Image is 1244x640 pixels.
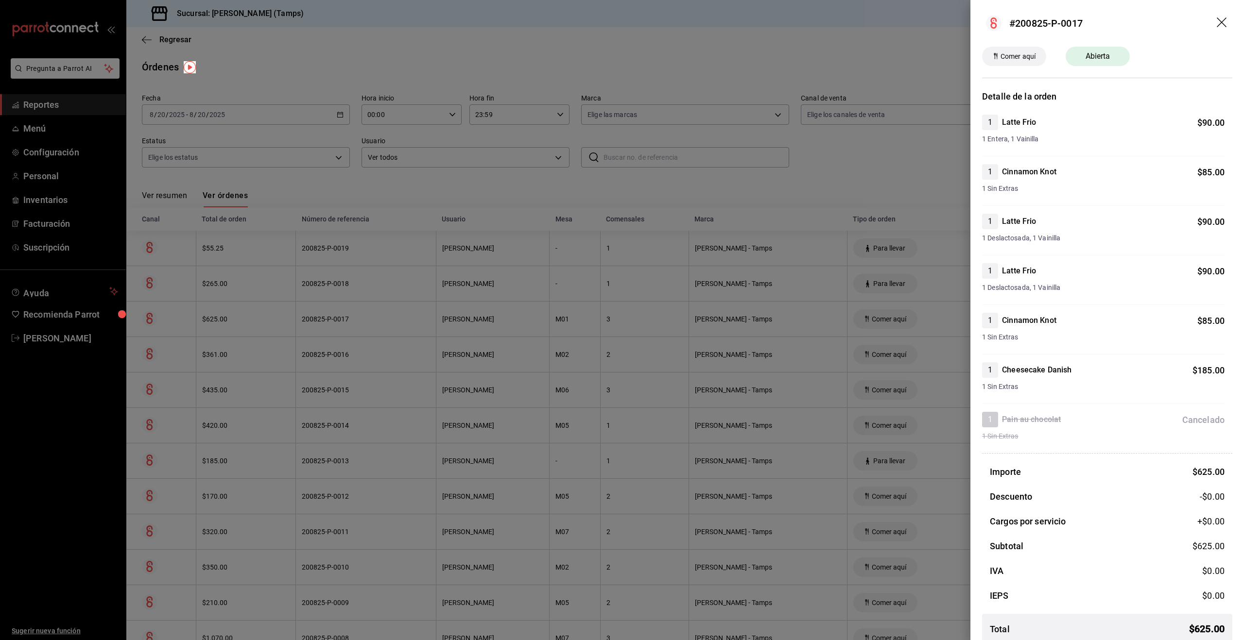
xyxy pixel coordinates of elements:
[982,414,998,425] span: 1
[982,117,998,128] span: 1
[1002,166,1056,178] h4: Cinnamon Knot
[184,61,196,73] img: Tooltip marker
[982,431,1225,441] span: 1 Sin Extras
[1189,622,1225,636] span: $ 625.00
[990,490,1032,503] h3: Descuento
[982,216,998,227] span: 1
[1192,541,1225,551] span: $ 625.00
[997,51,1039,62] span: Comer aquí
[1197,515,1225,528] span: +$ 0.00
[990,564,1003,577] h3: IVA
[1202,566,1225,576] span: $ 0.00
[1009,16,1083,31] div: #200825-P-0017
[1080,51,1116,62] span: Abierta
[982,315,998,326] span: 1
[1002,117,1036,128] h4: Latte Frio
[982,332,1225,342] span: 1 Sin Extras
[1217,17,1228,29] button: drag
[982,233,1225,243] span: 1 Deslactosada, 1 Vainilla
[1002,364,1071,376] h4: Cheesecake Danish
[990,623,1010,636] h3: Total
[1197,118,1225,128] span: $ 90.00
[982,265,998,277] span: 1
[982,382,1225,392] span: 1 Sin Extras
[1192,467,1225,477] span: $ 625.00
[1002,216,1036,227] h4: Latte Frio
[982,184,1225,194] span: 1 Sin Extras
[1197,217,1225,227] span: $ 90.00
[982,166,998,178] span: 1
[982,134,1225,144] span: 1 Entera, 1 Vainilla
[990,539,1023,553] h3: Subtotal
[1202,590,1225,601] span: $ 0.00
[1002,315,1056,326] h4: Cinnamon Knot
[1182,413,1225,426] div: Cancelado
[982,90,1232,103] h3: Detalle de la orden
[990,465,1021,478] h3: Importe
[1197,167,1225,177] span: $ 85.00
[1200,490,1225,503] span: -$0.00
[990,515,1066,528] h3: Cargos por servicio
[1002,414,1061,425] h4: Pain au chocolat
[1197,316,1225,326] span: $ 85.00
[990,589,1009,602] h3: IEPS
[982,364,998,376] span: 1
[1197,266,1225,276] span: $ 90.00
[1002,265,1036,277] h4: Latte Frio
[982,283,1225,293] span: 1 Deslactosada, 1 Vainilla
[1192,365,1225,375] span: $ 185.00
